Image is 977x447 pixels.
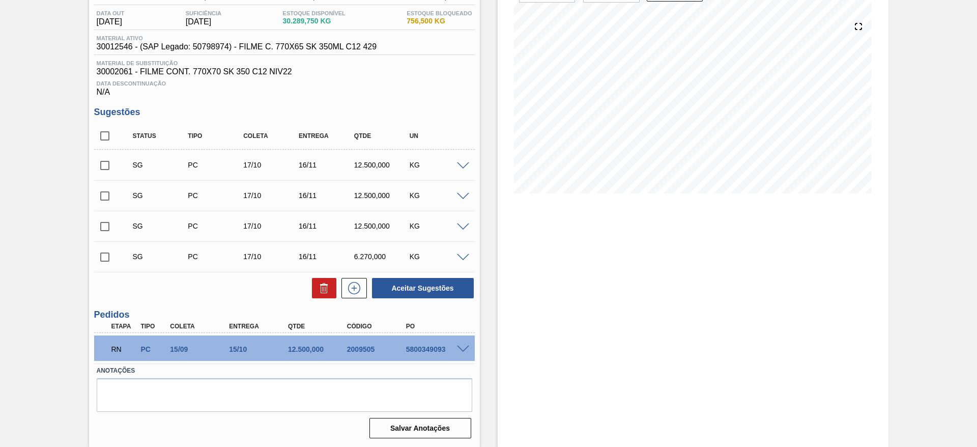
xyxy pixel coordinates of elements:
[97,17,125,26] span: [DATE]
[138,323,168,330] div: Tipo
[97,35,377,41] span: Material ativo
[185,132,247,139] div: Tipo
[407,222,469,230] div: KG
[336,278,367,298] div: Nova sugestão
[186,17,221,26] span: [DATE]
[285,323,352,330] div: Qtde
[130,161,192,169] div: Sugestão Criada
[283,17,346,25] span: 30.289,750 KG
[94,76,475,97] div: N/A
[367,277,475,299] div: Aceitar Sugestões
[352,132,413,139] div: Qtde
[130,191,192,200] div: Sugestão Criada
[109,323,139,330] div: Etapa
[97,60,472,66] span: Material de Substituição
[97,67,472,76] span: 30002061 - FILME CONT. 770X70 SK 350 C12 NIV22
[296,161,358,169] div: 16/11/2025
[167,323,234,330] div: Coleta
[352,191,413,200] div: 12.500,000
[185,161,247,169] div: Pedido de Compra
[352,222,413,230] div: 12.500,000
[241,222,302,230] div: 17/10/2025
[226,323,293,330] div: Entrega
[97,42,377,51] span: 30012546 - (SAP Legado: 50798974) - FILME C. 770X65 SK 350ML C12 429
[407,10,472,16] span: Estoque Bloqueado
[407,17,472,25] span: 756,500 KG
[97,80,472,87] span: Data Descontinuação
[407,132,469,139] div: UN
[226,345,293,353] div: 15/10/2025
[285,345,352,353] div: 12.500,000
[138,345,168,353] div: Pedido de Compra
[186,10,221,16] span: Suficiência
[241,191,302,200] div: 17/10/2025
[296,253,358,261] div: 16/11/2025
[185,253,247,261] div: Pedido de Compra
[307,278,336,298] div: Excluir Sugestões
[130,222,192,230] div: Sugestão Criada
[404,323,470,330] div: PO
[407,253,469,261] div: KG
[94,310,475,320] h3: Pedidos
[283,10,346,16] span: Estoque Disponível
[352,253,413,261] div: 6.270,000
[130,132,192,139] div: Status
[407,161,469,169] div: KG
[241,253,302,261] div: 17/10/2025
[97,364,472,378] label: Anotações
[241,161,302,169] div: 17/10/2025
[404,345,470,353] div: 5800349093
[111,345,137,353] p: RN
[97,10,125,16] span: Data out
[344,345,411,353] div: 2009505
[372,278,474,298] button: Aceitar Sugestões
[109,338,139,360] div: Em renegociação
[296,132,358,139] div: Entrega
[130,253,192,261] div: Sugestão Criada
[94,107,475,118] h3: Sugestões
[344,323,411,330] div: Código
[185,222,247,230] div: Pedido de Compra
[369,418,471,438] button: Salvar Anotações
[167,345,234,353] div: 15/09/2025
[407,191,469,200] div: KG
[185,191,247,200] div: Pedido de Compra
[296,191,358,200] div: 16/11/2025
[352,161,413,169] div: 12.500,000
[296,222,358,230] div: 16/11/2025
[241,132,302,139] div: Coleta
